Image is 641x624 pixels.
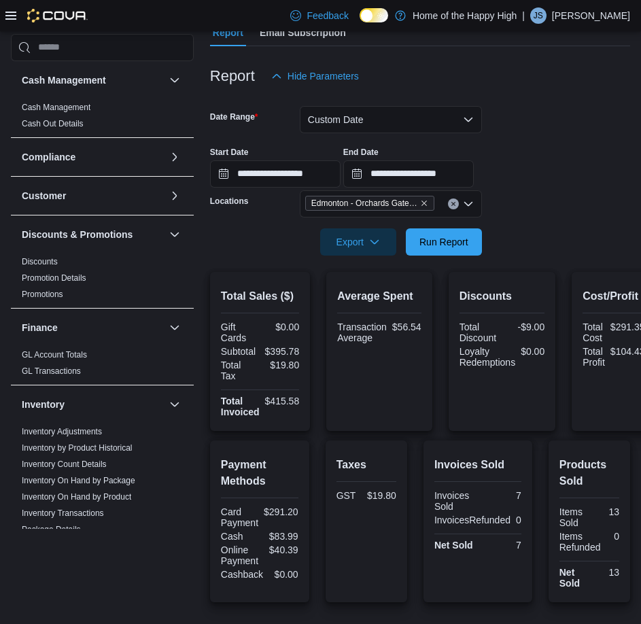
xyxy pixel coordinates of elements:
[262,360,299,370] div: $19.80
[22,508,104,519] span: Inventory Transactions
[221,544,258,566] div: Online Payment
[22,524,81,535] span: Package Details
[367,490,396,501] div: $19.80
[262,322,299,332] div: $0.00
[22,289,63,300] span: Promotions
[11,254,194,308] div: Discounts & Promotions
[22,492,131,502] a: Inventory On Hand by Product
[221,346,258,357] div: Subtotal
[22,73,164,87] button: Cash Management
[420,199,428,207] button: Remove Edmonton - Orchards Gate - Fire & Flower from selection in this group
[516,515,521,525] div: 0
[320,228,396,256] button: Export
[22,256,58,267] span: Discounts
[221,322,258,343] div: Gift Cards
[22,508,104,518] a: Inventory Transactions
[434,540,473,551] strong: Net Sold
[300,106,482,133] button: Custom Date
[22,189,164,203] button: Customer
[559,457,619,489] h2: Products Sold
[27,9,88,22] img: Cova
[434,457,521,473] h2: Invoices Sold
[260,19,346,46] span: Email Subscription
[460,322,500,343] div: Total Discount
[22,350,87,360] a: GL Account Totals
[285,2,353,29] a: Feedback
[434,490,475,512] div: Invoices Sold
[22,491,131,502] span: Inventory On Hand by Product
[419,235,468,249] span: Run Report
[22,459,107,470] span: Inventory Count Details
[221,360,258,381] div: Total Tax
[530,7,547,24] div: Jesse Singh
[22,228,164,241] button: Discounts & Promotions
[221,569,263,580] div: Cashback
[22,150,164,164] button: Compliance
[22,150,75,164] h3: Compliance
[583,322,605,343] div: Total Cost
[288,69,359,83] span: Hide Parameters
[22,119,84,128] a: Cash Out Details
[521,346,544,357] div: $0.00
[22,475,135,486] span: Inventory On Hand by Package
[262,531,298,542] div: $83.99
[360,8,388,22] input: Dark Mode
[22,476,135,485] a: Inventory On Hand by Package
[481,540,521,551] div: 7
[167,72,183,88] button: Cash Management
[328,228,388,256] span: Export
[22,398,164,411] button: Inventory
[264,506,298,517] div: $291.20
[337,322,387,343] div: Transaction Average
[268,569,298,580] div: $0.00
[167,319,183,336] button: Finance
[210,196,249,207] label: Locations
[534,7,543,24] span: JS
[559,506,587,528] div: Items Sold
[392,322,421,332] div: $56.54
[522,7,525,24] p: |
[22,366,81,376] a: GL Transactions
[11,347,194,385] div: Finance
[22,73,106,87] h3: Cash Management
[460,288,545,305] h2: Discounts
[406,228,482,256] button: Run Report
[210,147,249,158] label: Start Date
[336,490,362,501] div: GST
[22,398,65,411] h3: Inventory
[22,426,102,437] span: Inventory Adjustments
[448,198,459,209] button: Clear input
[221,506,258,528] div: Card Payment
[167,188,183,204] button: Customer
[22,321,164,334] button: Finance
[265,396,300,406] div: $415.58
[221,457,298,489] h2: Payment Methods
[311,196,417,210] span: Edmonton - Orchards Gate - Fire & Flower
[167,149,183,165] button: Compliance
[552,7,630,24] p: [PERSON_NAME]
[22,443,133,453] a: Inventory by Product Historical
[592,506,619,517] div: 13
[22,189,66,203] h3: Customer
[481,490,521,501] div: 7
[22,321,58,334] h3: Finance
[22,460,107,469] a: Inventory Count Details
[221,288,299,305] h2: Total Sales ($)
[343,147,379,158] label: End Date
[336,457,396,473] h2: Taxes
[221,531,257,542] div: Cash
[22,273,86,283] a: Promotion Details
[22,118,84,129] span: Cash Out Details
[592,567,619,578] div: 13
[583,346,605,368] div: Total Profit
[305,196,434,211] span: Edmonton - Orchards Gate - Fire & Flower
[559,531,601,553] div: Items Refunded
[343,160,474,188] input: Press the down key to open a popover containing a calendar.
[460,346,516,368] div: Loyalty Redemptions
[264,544,298,555] div: $40.39
[606,531,619,542] div: 0
[22,349,87,360] span: GL Account Totals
